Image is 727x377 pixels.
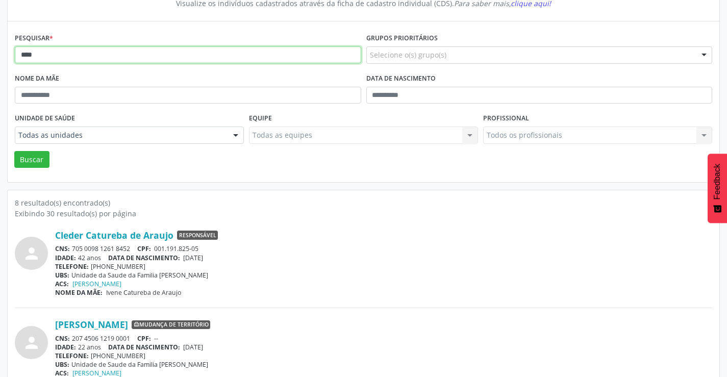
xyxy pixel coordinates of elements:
div: [PHONE_NUMBER] [55,262,712,271]
span: DATA DE NASCIMENTO: [108,254,180,262]
div: 705 0098 1261 8452 [55,244,712,253]
span: 001.191.825-05 [154,244,198,253]
span: Todas as unidades [18,130,223,140]
div: Unidade da Saude da Familia [PERSON_NAME] [55,271,712,280]
span: Ivene Catureba de Araujo [106,288,181,297]
span: Feedback [713,164,722,199]
div: 207 4506 1219 0001 [55,334,712,343]
label: Nome da mãe [15,71,59,87]
span: IDADE: [55,254,76,262]
span: CPF: [137,334,151,343]
label: Unidade de saúde [15,111,75,127]
label: Grupos prioritários [366,31,438,46]
div: 22 anos [55,343,712,351]
i: person [22,244,41,263]
button: Feedback - Mostrar pesquisa [708,154,727,223]
span: ACS: [55,280,69,288]
span: UBS: [55,360,69,369]
span: -- [154,334,158,343]
span: Mudança de território [132,320,210,330]
span: IDADE: [55,343,76,351]
div: 42 anos [55,254,712,262]
span: NOME DA MÃE: [55,288,103,297]
a: Cleder Catureba de Araujo [55,230,173,241]
span: TELEFONE: [55,351,89,360]
button: Buscar [14,151,49,168]
a: [PERSON_NAME] [72,280,121,288]
div: Unidade de Saude da Familia [PERSON_NAME] [55,360,712,369]
span: [DATE] [183,254,203,262]
span: Responsável [177,231,218,240]
div: 8 resultado(s) encontrado(s) [15,197,712,208]
span: CNS: [55,334,70,343]
label: Equipe [249,111,272,127]
span: Selecione o(s) grupo(s) [370,49,446,60]
div: [PHONE_NUMBER] [55,351,712,360]
label: Data de nascimento [366,71,436,87]
div: Exibindo 30 resultado(s) por página [15,208,712,219]
span: UBS: [55,271,69,280]
label: Pesquisar [15,31,53,46]
span: CPF: [137,244,151,253]
span: DATA DE NASCIMENTO: [108,343,180,351]
span: TELEFONE: [55,262,89,271]
span: [DATE] [183,343,203,351]
label: Profissional [483,111,529,127]
a: [PERSON_NAME] [55,319,128,330]
span: CNS: [55,244,70,253]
